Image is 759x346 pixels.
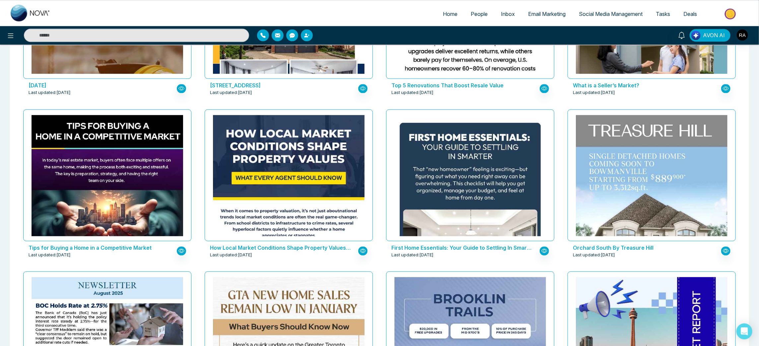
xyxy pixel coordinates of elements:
[210,244,352,252] p: How Local Market Conditions Shape Property Values — What Every Agent Should Know
[736,323,752,339] div: Open Intercom Messenger
[29,244,171,252] p: Tips for Buying a Home in a Competitive Market
[573,244,715,252] p: Orchard South By Treasure Hill
[573,252,615,258] span: Last updated: [DATE]
[29,81,171,89] p: Labour Day 2025
[391,81,533,89] p: Top 5 Renovations That Boost Resale Value
[391,244,533,252] p: First Home Essentials: Your Guide to Settling In Smarter
[391,89,434,96] span: Last updated: [DATE]
[649,8,677,20] a: Tasks
[29,252,71,258] span: Last updated: [DATE]
[210,252,252,258] span: Last updated: [DATE]
[210,89,252,96] span: Last updated: [DATE]
[29,89,71,96] span: Last updated: [DATE]
[210,81,352,89] p: 38 Lords Drive Trent Hills - Taha
[691,31,701,40] img: Lead Flow
[501,11,515,17] span: Inbox
[528,11,566,17] span: Email Marketing
[471,11,488,17] span: People
[464,8,494,20] a: People
[573,81,715,89] p: What is a Seller’s Market?
[436,8,464,20] a: Home
[494,8,521,20] a: Inbox
[707,6,755,21] img: Market-place.gif
[521,8,572,20] a: Email Marketing
[683,11,697,17] span: Deals
[703,31,725,39] span: AVON AI
[572,8,649,20] a: Social Media Management
[391,252,434,258] span: Last updated: [DATE]
[677,8,704,20] a: Deals
[656,11,670,17] span: Tasks
[579,11,643,17] span: Social Media Management
[690,29,730,42] button: AVON AI
[11,5,50,21] img: Nova CRM Logo
[737,29,748,41] img: User Avatar
[573,89,615,96] span: Last updated: [DATE]
[443,11,457,17] span: Home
